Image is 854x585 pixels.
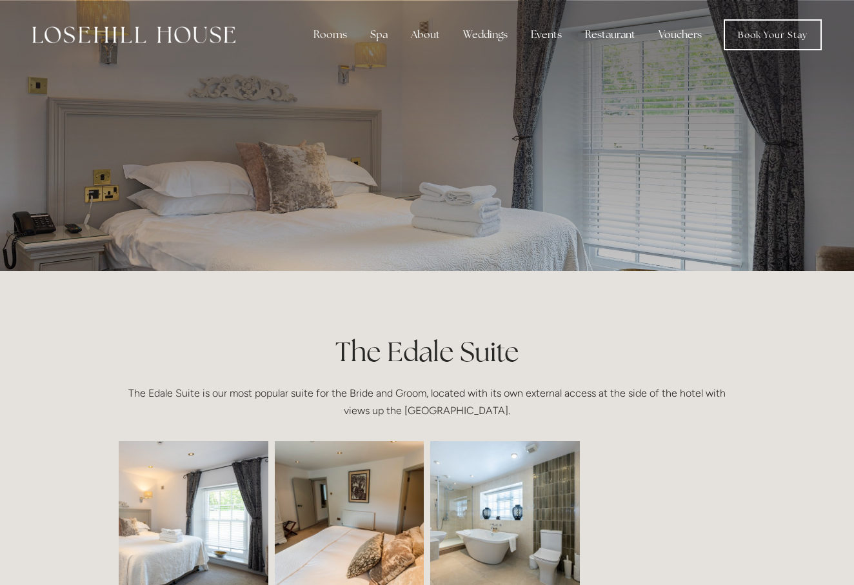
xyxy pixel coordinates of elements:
[453,22,518,48] div: Weddings
[32,26,235,43] img: Losehill House
[575,22,646,48] div: Restaurant
[401,22,450,48] div: About
[360,22,398,48] div: Spa
[119,333,735,371] h1: The Edale Suite
[521,22,572,48] div: Events
[724,19,822,50] a: Book Your Stay
[119,384,735,419] p: The Edale Suite is our most popular suite for the Bride and Groom, located with its own external ...
[303,22,357,48] div: Rooms
[648,22,712,48] a: Vouchers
